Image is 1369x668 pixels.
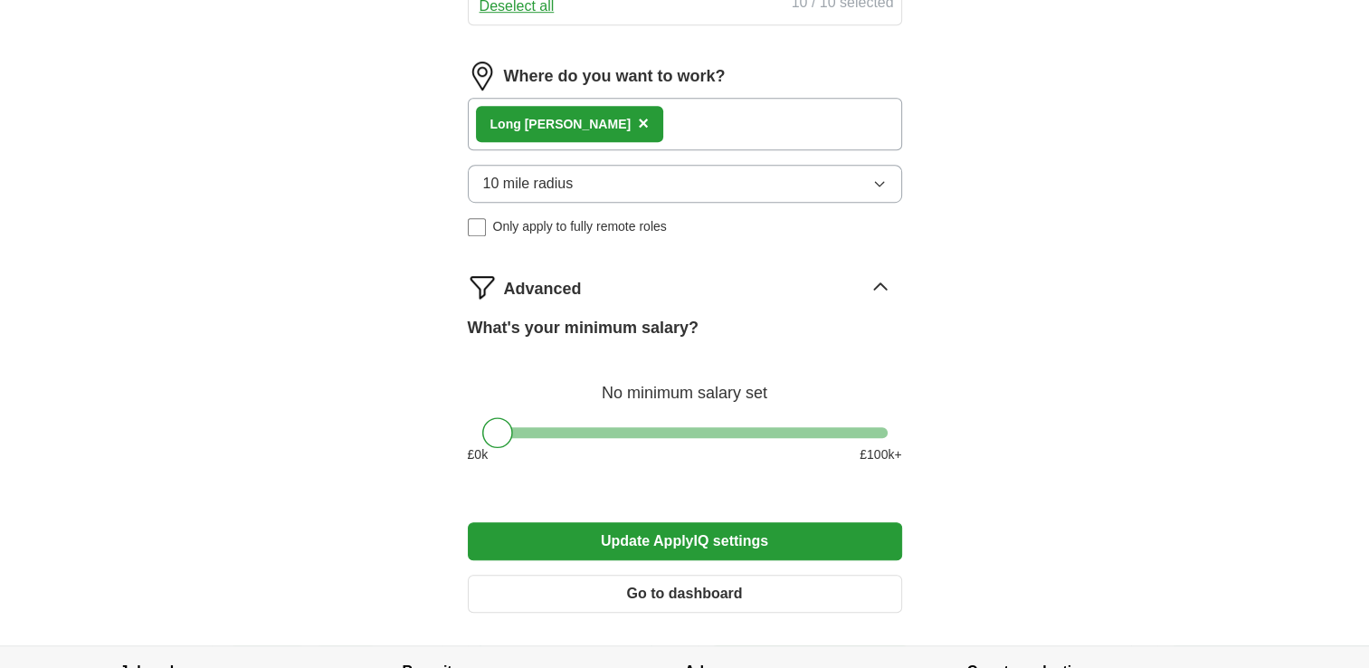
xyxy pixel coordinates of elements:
[468,575,902,613] button: Go to dashboard
[468,218,486,236] input: Only apply to fully remote roles
[468,272,497,301] img: filter
[490,115,632,134] div: Long [PERSON_NAME]
[860,445,901,464] span: £ 100 k+
[468,165,902,203] button: 10 mile radius
[504,277,582,301] span: Advanced
[468,316,699,340] label: What's your minimum salary?
[483,173,574,195] span: 10 mile radius
[468,445,489,464] span: £ 0 k
[504,64,726,89] label: Where do you want to work?
[468,522,902,560] button: Update ApplyIQ settings
[468,62,497,91] img: location.png
[638,113,649,133] span: ×
[638,110,649,138] button: ×
[468,362,902,406] div: No minimum salary set
[493,217,667,236] span: Only apply to fully remote roles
